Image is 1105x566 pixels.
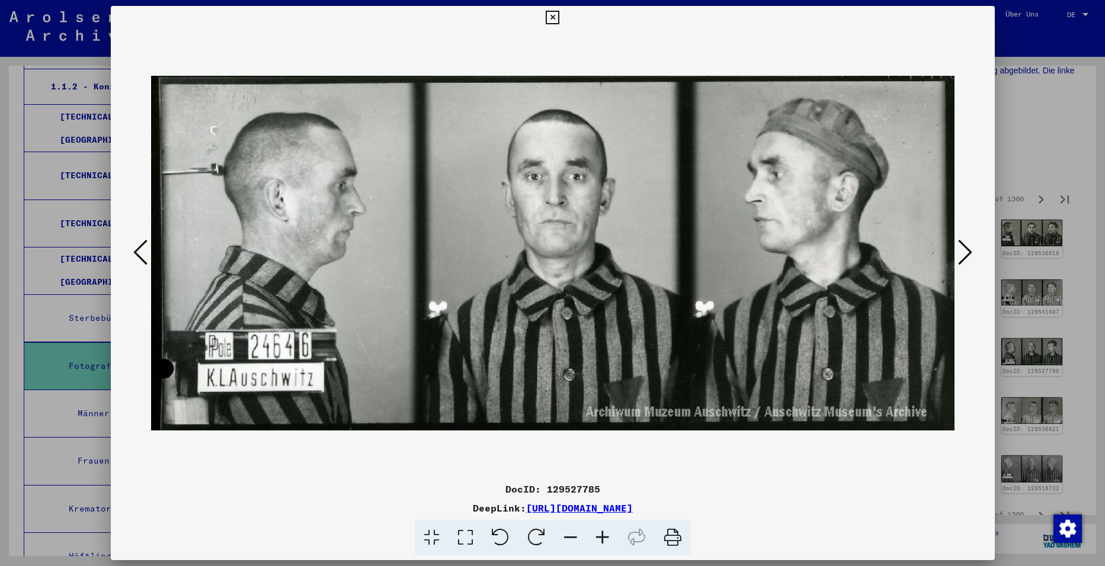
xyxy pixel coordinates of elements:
div: Zustimmung ändern [1053,514,1081,542]
img: Zustimmung ändern [1053,514,1082,543]
div: DocID: 129527785 [111,482,995,496]
a: [URL][DOMAIN_NAME] [526,502,633,514]
img: 001.jpg [151,30,955,477]
div: DeepLink: [111,501,995,515]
